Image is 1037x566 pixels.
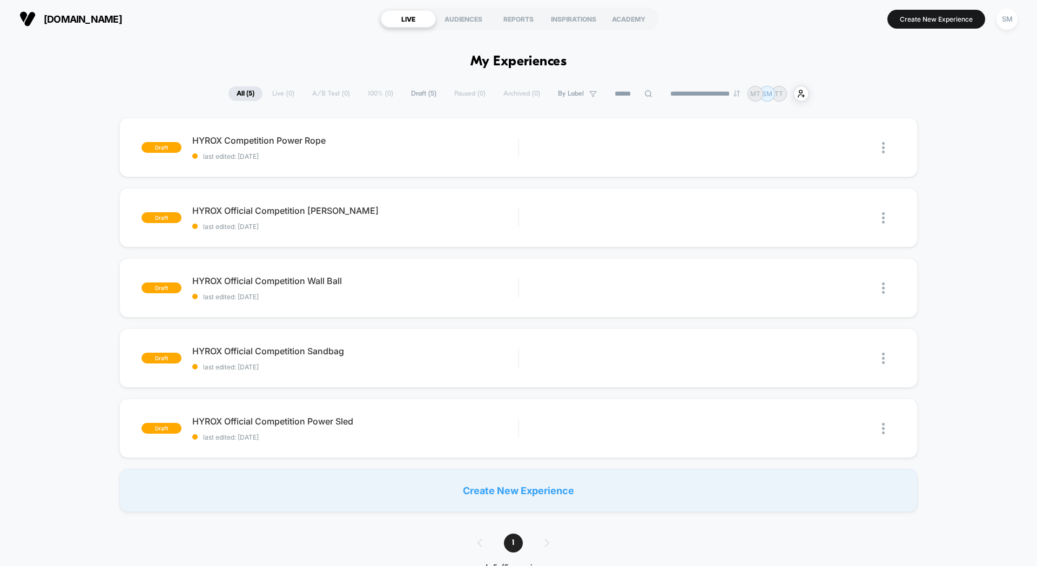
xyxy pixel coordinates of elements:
[491,10,546,28] div: REPORTS
[192,135,518,146] span: HYROX Competition Power Rope
[882,353,885,364] img: close
[996,9,1018,30] div: SM
[5,275,23,292] button: Play, NEW DEMO 2025-VEED.mp4
[142,353,181,363] span: draft
[733,90,740,97] img: end
[451,279,483,289] input: Volume
[252,136,278,162] button: Play, NEW DEMO 2025-VEED.mp4
[993,8,1021,30] button: SM
[119,469,918,512] div: Create New Experience
[8,260,523,271] input: Seek
[381,10,436,28] div: LIVE
[601,10,656,28] div: ACADEMY
[192,363,518,371] span: last edited: [DATE]
[16,10,125,28] button: [DOMAIN_NAME]
[401,278,430,289] div: Duration
[546,10,601,28] div: INSPIRATIONS
[882,282,885,294] img: close
[882,212,885,224] img: close
[558,90,584,98] span: By Label
[142,423,181,434] span: draft
[882,423,885,434] img: close
[403,86,445,101] span: Draft ( 5 )
[228,86,262,101] span: All ( 5 )
[142,212,181,223] span: draft
[142,282,181,293] span: draft
[375,278,400,289] div: Current time
[192,433,518,441] span: last edited: [DATE]
[44,14,122,25] span: [DOMAIN_NAME]
[882,142,885,153] img: close
[762,90,772,98] p: SM
[192,416,518,427] span: HYROX Official Competition Power Sled
[19,11,36,27] img: Visually logo
[750,90,760,98] p: MT
[470,54,567,70] h1: My Experiences
[192,293,518,301] span: last edited: [DATE]
[192,205,518,216] span: HYROX Official Competition [PERSON_NAME]
[436,10,491,28] div: AUDIENCES
[192,152,518,160] span: last edited: [DATE]
[504,534,523,552] span: 1
[775,90,783,98] p: TT
[192,223,518,231] span: last edited: [DATE]
[192,346,518,356] span: HYROX Official Competition Sandbag
[142,142,181,153] span: draft
[192,275,518,286] span: HYROX Official Competition Wall Ball
[887,10,985,29] button: Create New Experience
